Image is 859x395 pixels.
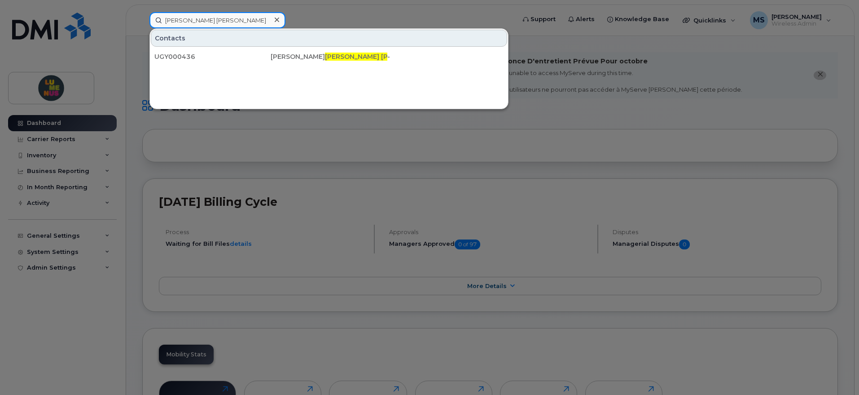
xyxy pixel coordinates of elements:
[154,52,271,61] div: UGY000436
[271,52,387,61] div: [PERSON_NAME]
[151,30,507,47] div: Contacts
[387,52,504,61] div: -
[151,49,507,65] a: UGY000436[PERSON_NAME][PERSON_NAME] [PERSON_NAME]-
[325,53,435,61] span: [PERSON_NAME] [PERSON_NAME]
